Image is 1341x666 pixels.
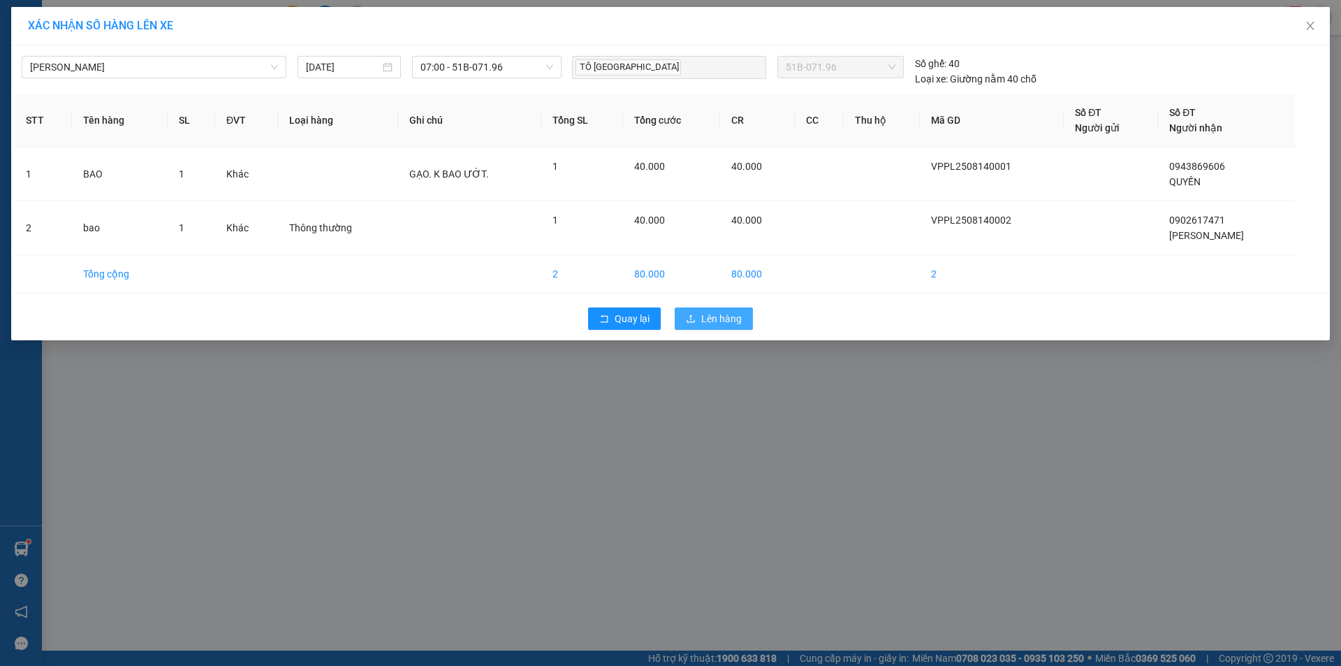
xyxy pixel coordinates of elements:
[28,19,173,32] span: XÁC NHẬN SỐ HÀNG LÊN XE
[634,161,665,172] span: 40.000
[623,94,720,147] th: Tổng cước
[541,255,623,294] td: 2
[72,147,168,201] td: BAO
[1169,215,1225,226] span: 0902617471
[795,94,844,147] th: CC
[552,161,558,172] span: 1
[1169,122,1222,133] span: Người nhận
[409,168,489,180] span: GẠO. K BAO ƯỚT.
[398,94,541,147] th: Ghi chú
[1169,107,1196,118] span: Số ĐT
[931,161,1011,172] span: VPPL2508140001
[1075,107,1101,118] span: Số ĐT
[131,34,584,52] li: 26 Phó Cơ Điều, Phường 12
[15,201,72,255] td: 2
[1291,7,1330,46] button: Close
[17,17,87,87] img: logo.jpg
[179,222,184,233] span: 1
[1075,122,1120,133] span: Người gửi
[30,57,278,78] span: Cà Mau - Hồ Chí Minh
[168,94,215,147] th: SL
[72,201,168,255] td: bao
[731,215,762,226] span: 40.000
[17,101,200,124] b: GỬI : VP Phước Long
[599,314,609,325] span: rollback
[686,314,696,325] span: upload
[72,94,168,147] th: Tên hàng
[720,255,795,294] td: 80.000
[1169,230,1244,241] span: [PERSON_NAME]
[576,59,681,75] span: TÔ [GEOGRAPHIC_DATA]
[615,311,650,326] span: Quay lại
[731,161,762,172] span: 40.000
[920,94,1064,147] th: Mã GD
[915,56,946,71] span: Số ghế:
[179,168,184,180] span: 1
[420,57,553,78] span: 07:00 - 51B-071.96
[844,94,919,147] th: Thu hộ
[278,201,398,255] td: Thông thường
[215,201,278,255] td: Khác
[675,307,753,330] button: uploadLên hàng
[131,52,584,69] li: Hotline: 02839552959
[720,94,795,147] th: CR
[920,255,1064,294] td: 2
[215,147,278,201] td: Khác
[1169,176,1201,187] span: QUYẾN
[915,56,960,71] div: 40
[552,215,558,226] span: 1
[72,255,168,294] td: Tổng cộng
[915,71,1036,87] div: Giường nằm 40 chỗ
[15,147,72,201] td: 1
[634,215,665,226] span: 40.000
[701,311,742,326] span: Lên hàng
[786,57,895,78] span: 51B-071.96
[215,94,278,147] th: ĐVT
[278,94,398,147] th: Loại hàng
[623,255,720,294] td: 80.000
[1305,20,1316,31] span: close
[915,71,948,87] span: Loại xe:
[306,59,380,75] input: 14/08/2025
[931,215,1011,226] span: VPPL2508140002
[15,94,72,147] th: STT
[1169,161,1225,172] span: 0943869606
[588,307,661,330] button: rollbackQuay lại
[541,94,623,147] th: Tổng SL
